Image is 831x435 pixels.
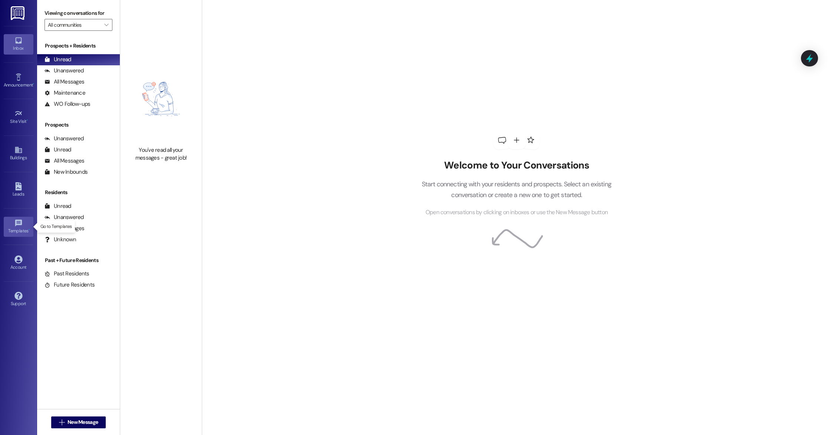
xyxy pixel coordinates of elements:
[45,236,76,243] div: Unknown
[45,78,84,86] div: All Messages
[45,100,90,108] div: WO Follow-ups
[4,107,33,127] a: Site Visit •
[426,208,608,217] span: Open conversations by clicking on inboxes or use the New Message button
[37,189,120,196] div: Residents
[27,118,28,123] span: •
[45,281,95,289] div: Future Residents
[45,89,85,97] div: Maintenance
[33,81,34,86] span: •
[68,418,98,426] span: New Message
[128,146,194,162] div: You've read all your messages - great job!
[45,168,88,176] div: New Inbounds
[410,160,623,171] h2: Welcome to Your Conversations
[37,121,120,129] div: Prospects
[45,146,71,154] div: Unread
[59,419,65,425] i: 
[104,22,108,28] i: 
[45,67,84,75] div: Unanswered
[45,135,84,143] div: Unanswered
[4,144,33,164] a: Buildings
[45,157,84,165] div: All Messages
[48,19,101,31] input: All communities
[40,223,72,230] p: Go to Templates
[37,256,120,264] div: Past + Future Residents
[45,270,89,278] div: Past Residents
[4,34,33,54] a: Inbox
[4,290,33,310] a: Support
[128,55,194,142] img: empty-state
[4,253,33,273] a: Account
[51,416,106,428] button: New Message
[4,180,33,200] a: Leads
[45,7,112,19] label: Viewing conversations for
[410,179,623,200] p: Start connecting with your residents and prospects. Select an existing conversation or create a n...
[45,202,71,210] div: Unread
[29,227,30,232] span: •
[37,42,120,50] div: Prospects + Residents
[11,6,26,20] img: ResiDesk Logo
[45,213,84,221] div: Unanswered
[45,56,71,63] div: Unread
[4,217,33,237] a: Templates •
